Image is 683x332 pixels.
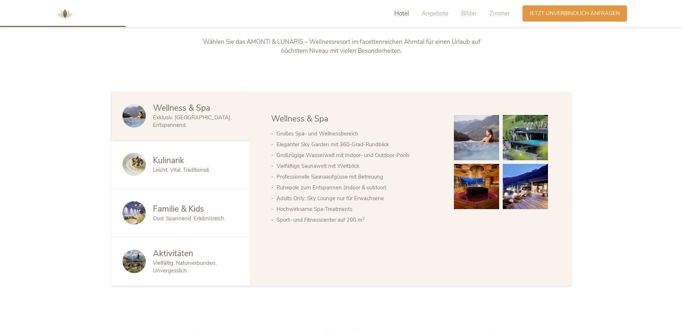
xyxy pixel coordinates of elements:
span: Exklusiv. [GEOGRAPHIC_DATA]. Entspannend. [153,114,232,129]
img: AMONTI & LUNARIS Wellnessresort [54,3,76,24]
li: Professionelle Saunaaufgüsse mit Betreuung [277,171,440,182]
li: Eleganter Sky Garden mit 360-Grad-Rundblick [277,139,440,150]
span: Jetzt unverbindlich anfragen [530,10,620,17]
span: Familie & Kids [153,203,204,215]
span: Hotel [394,9,409,18]
span: Wellness & Spa [153,102,210,114]
span: Leicht. Vital. Traditionell. [153,166,210,174]
span: Wellness & Spa [271,113,328,124]
span: Vielfältig. Naturverbunden. Unvergesslich. [153,259,217,274]
a: AMONTI & LUNARIS Wellnessresort [54,11,76,16]
li: Adults Only: Sky Lounge nur für Erwachsene [277,193,440,204]
span: Kulinarik [153,155,184,166]
li: Sport- und Fitnesscenter auf 200 m [277,215,440,225]
span: Zimmer [489,9,510,18]
li: Vielfältige Saunawelt mit Weitblick [277,161,440,171]
span: Cool. Spannend. Erlebnisreich. [153,215,225,222]
span: Aktivitäten [153,248,193,259]
li: Ruhepole zum Entspannen (indoor & outdoor) [277,182,440,193]
span: Bilder [461,9,477,18]
li: Großes Spa- und Wellnessbereich [277,128,440,139]
span: Angebote [422,9,449,18]
li: Großzügige Wasserwelt mit Indoor- und Outdoor-Pools [277,150,440,161]
p: Wählen Sie das AMONTI & LUNARIS – Wellnessresort im facettenreichen Ahrntal für einen Urlaub auf ... [192,37,492,56]
li: Hochwirksame Spa-Treatments [277,204,440,215]
sup: 2 [362,216,365,221]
